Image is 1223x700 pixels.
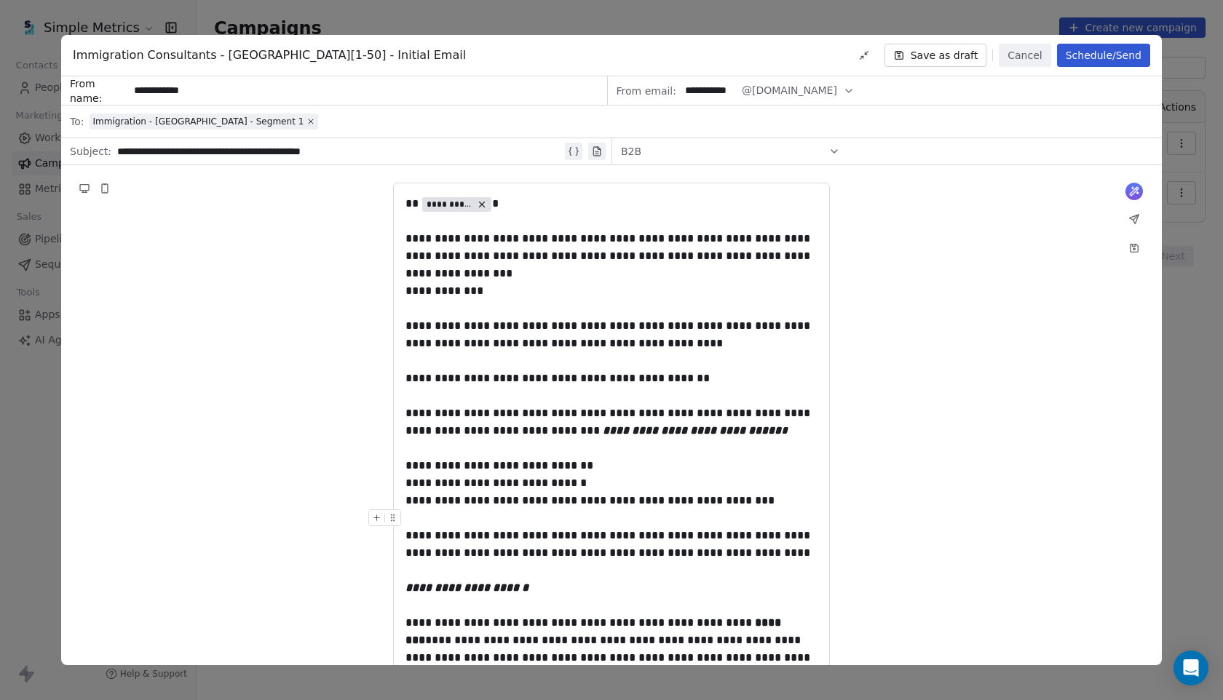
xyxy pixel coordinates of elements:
[621,144,641,159] span: B2B
[70,76,128,106] span: From name:
[742,83,837,98] span: @[DOMAIN_NAME]
[884,44,987,67] button: Save as draft
[1057,44,1150,67] button: Schedule/Send
[1173,651,1208,685] div: Open Intercom Messenger
[70,144,111,163] span: Subject:
[617,84,676,98] span: From email:
[73,47,466,64] span: Immigration Consultants - [GEOGRAPHIC_DATA][1-50] - Initial Email
[999,44,1050,67] button: Cancel
[70,114,84,129] span: To:
[92,116,304,127] span: Immigration - [GEOGRAPHIC_DATA] - Segment 1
